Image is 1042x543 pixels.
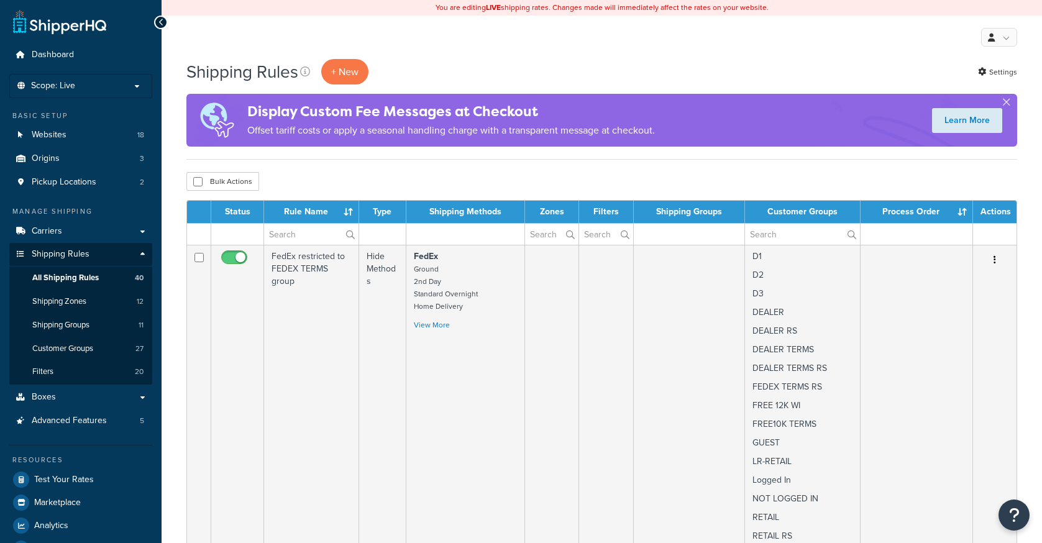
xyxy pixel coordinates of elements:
a: Carriers [9,220,152,243]
a: Filters 20 [9,360,152,383]
li: All Shipping Rules [9,267,152,290]
li: Shipping Zones [9,290,152,313]
a: ShipperHQ Home [13,9,106,34]
span: Carriers [32,226,62,237]
th: Actions [973,201,1017,223]
h4: Display Custom Fee Messages at Checkout [247,101,655,122]
a: Boxes [9,386,152,409]
span: 3 [140,153,144,164]
a: Test Your Rates [9,468,152,491]
span: Dashboard [32,50,74,60]
input: Search [745,224,860,245]
p: Logged In [752,474,852,486]
li: Shipping Groups [9,314,152,337]
img: duties-banner-06bc72dcb5fe05cb3f9472aba00be2ae8eb53ab6f0d8bb03d382ba314ac3c341.png [186,94,247,147]
span: Test Your Rates [34,475,94,485]
span: Boxes [32,392,56,403]
p: FEDEX TERMS RS [752,381,852,393]
p: DEALER TERMS [752,344,852,356]
th: Filters [579,201,634,223]
li: Customer Groups [9,337,152,360]
input: Search [579,224,633,245]
a: All Shipping Rules 40 [9,267,152,290]
span: 18 [137,130,144,140]
p: DEALER [752,306,852,319]
span: 27 [135,344,144,354]
span: Shipping Zones [32,296,86,307]
a: Advanced Features 5 [9,409,152,432]
p: + New [321,59,368,84]
p: LR-RETAIL [752,455,852,468]
th: Shipping Groups [634,201,744,223]
span: Shipping Rules [32,249,89,260]
span: Websites [32,130,66,140]
p: D3 [752,288,852,300]
a: Settings [978,63,1017,81]
p: NOT LOGGED IN [752,493,852,505]
p: DEALER RS [752,325,852,337]
a: Marketplace [9,491,152,514]
li: Advanced Features [9,409,152,432]
a: Shipping Rules [9,243,152,266]
p: D2 [752,269,852,281]
p: DEALER TERMS RS [752,362,852,375]
p: FREE10K TERMS [752,418,852,431]
th: Rule Name : activate to sort column ascending [264,201,359,223]
a: Dashboard [9,43,152,66]
span: Analytics [34,521,68,531]
a: Websites 18 [9,124,152,147]
button: Bulk Actions [186,172,259,191]
a: Customer Groups 27 [9,337,152,360]
a: Pickup Locations 2 [9,171,152,194]
input: Search [264,224,359,245]
th: Zones [525,201,580,223]
button: Open Resource Center [999,500,1030,531]
li: Origins [9,147,152,170]
span: 5 [140,416,144,426]
th: Customer Groups [745,201,861,223]
a: Analytics [9,514,152,537]
a: Origins 3 [9,147,152,170]
th: Type [359,201,406,223]
h1: Shipping Rules [186,60,298,84]
span: Pickup Locations [32,177,96,188]
span: Scope: Live [31,81,75,91]
th: Shipping Methods [406,201,525,223]
span: Filters [32,367,53,377]
input: Search [525,224,579,245]
span: 12 [137,296,144,307]
span: 11 [139,320,144,331]
span: Marketplace [34,498,81,508]
li: Pickup Locations [9,171,152,194]
a: View More [414,319,450,331]
div: Resources [9,455,152,465]
span: Customer Groups [32,344,93,354]
span: 2 [140,177,144,188]
div: Basic Setup [9,111,152,121]
li: Shipping Rules [9,243,152,385]
div: Manage Shipping [9,206,152,217]
p: Offset tariff costs or apply a seasonal handling charge with a transparent message at checkout. [247,122,655,139]
span: All Shipping Rules [32,273,99,283]
p: RETAIL RS [752,530,852,542]
span: 40 [135,273,144,283]
span: Origins [32,153,60,164]
th: Process Order : activate to sort column ascending [861,201,973,223]
a: Shipping Zones 12 [9,290,152,313]
p: RETAIL [752,511,852,524]
th: Status [211,201,264,223]
span: Advanced Features [32,416,107,426]
li: Websites [9,124,152,147]
small: Ground 2nd Day Standard Overnight Home Delivery [414,263,478,312]
b: LIVE [486,2,501,13]
span: 20 [135,367,144,377]
span: Shipping Groups [32,320,89,331]
a: Shipping Groups 11 [9,314,152,337]
li: Filters [9,360,152,383]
